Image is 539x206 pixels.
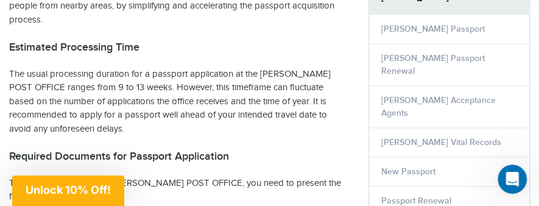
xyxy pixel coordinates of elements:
a: [PERSON_NAME] Passport [381,24,485,34]
h2: Required Documents for Passport Application [9,150,350,163]
a: New Passport [381,166,435,177]
div: Unlock 10% Off! [12,176,124,206]
a: [PERSON_NAME] Passport Renewal [381,53,485,76]
iframe: Intercom live chat [498,165,527,194]
p: The usual processing duration for a passport application at the [PERSON_NAME] POST OFFICE ranges ... [9,68,350,137]
h2: Estimated Processing Time [9,41,350,54]
a: [PERSON_NAME] Vital Records [381,137,501,147]
a: Passport Renewal [381,196,451,206]
a: [PERSON_NAME] Acceptance Agents [381,95,496,118]
span: Unlock 10% Off! [26,183,111,196]
p: To apply for a passport in [PERSON_NAME] POST OFFICE, you need to present the following documents: [9,177,350,204]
